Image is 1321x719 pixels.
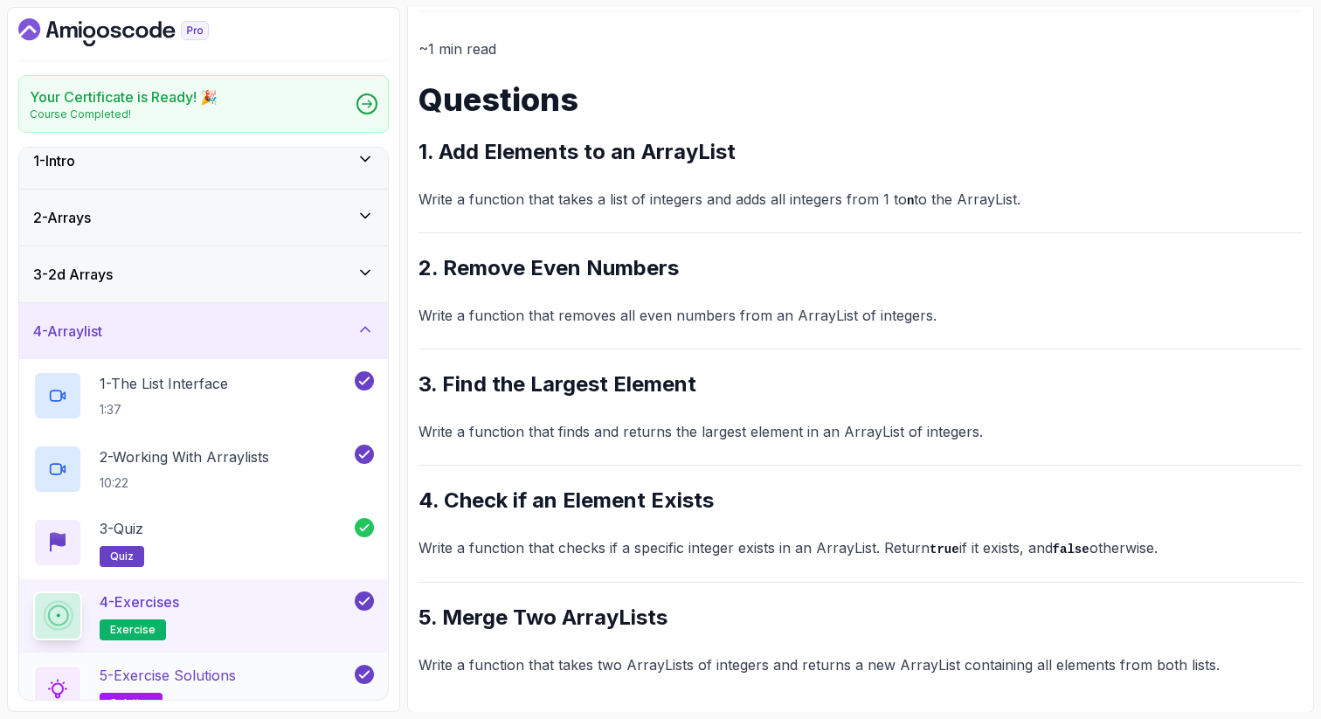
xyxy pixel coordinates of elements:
[33,371,374,420] button: 1-The List Interface1:37
[418,487,1303,515] h2: 4. Check if an Element Exists
[19,246,388,302] button: 3-2d Arrays
[33,264,113,285] h3: 3 - 2d Arrays
[33,665,374,714] button: 5-Exercise Solutionssolution
[418,303,1303,328] p: Write a function that removes all even numbers from an ArrayList of integers.
[418,187,1303,212] p: Write a function that takes a list of integers and adds all integers from 1 to to the ArrayList.
[19,133,388,189] button: 1-Intro
[33,150,75,171] h3: 1 - Intro
[110,623,156,637] span: exercise
[18,18,249,46] a: Dashboard
[418,138,1303,166] h2: 1. Add Elements to an ArrayList
[33,518,374,567] button: 3-Quizquiz
[418,419,1303,444] p: Write a function that finds and returns the largest element in an ArrayList of integers.
[418,370,1303,398] h2: 3. Find the Largest Element
[18,75,389,133] a: Your Certificate is Ready! 🎉Course Completed!
[418,82,1303,117] h1: Questions
[33,591,374,640] button: 4-Exercisesexercise
[418,653,1303,677] p: Write a function that takes two ArrayLists of integers and returns a new ArrayList containing all...
[110,696,152,710] span: solution
[33,321,102,342] h3: 4 - Arraylist
[1053,543,1089,557] code: false
[100,591,179,612] p: 4 - Exercises
[418,536,1303,561] p: Write a function that checks if a specific integer exists in an ArrayList. Return if it exists, a...
[100,665,236,686] p: 5 - Exercise Solutions
[930,543,959,557] code: true
[30,107,218,121] p: Course Completed!
[418,37,1303,61] p: ~1 min read
[100,373,228,394] p: 1 - The List Interface
[100,518,143,539] p: 3 - Quiz
[100,401,228,418] p: 1:37
[33,207,91,228] h3: 2 - Arrays
[100,446,269,467] p: 2 - Working With Arraylists
[418,604,1303,632] h2: 5. Merge Two ArrayLists
[30,86,218,107] h2: Your Certificate is Ready! 🎉
[19,190,388,245] button: 2-Arrays
[907,194,914,208] code: n
[418,254,1303,282] h2: 2. Remove Even Numbers
[100,474,269,492] p: 10:22
[110,550,134,563] span: quiz
[33,445,374,494] button: 2-Working With Arraylists10:22
[19,303,388,359] button: 4-Arraylist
